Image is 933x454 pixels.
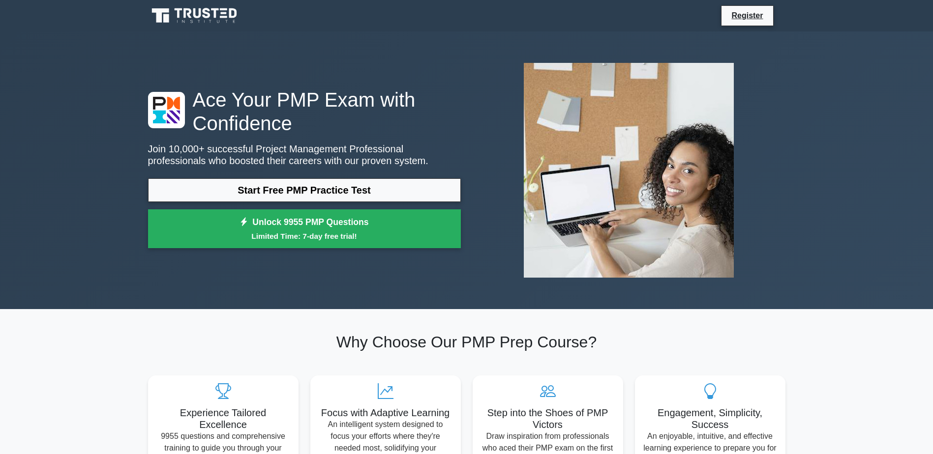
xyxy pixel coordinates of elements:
[643,407,778,430] h5: Engagement, Simplicity, Success
[160,230,449,242] small: Limited Time: 7-day free trial!
[481,407,615,430] h5: Step into the Shoes of PMP Victors
[156,407,291,430] h5: Experience Tailored Excellence
[148,333,785,351] h2: Why Choose Our PMP Prep Course?
[148,209,461,249] a: Unlock 9955 PMP QuestionsLimited Time: 7-day free trial!
[318,407,453,419] h5: Focus with Adaptive Learning
[148,178,461,202] a: Start Free PMP Practice Test
[725,9,769,22] a: Register
[148,88,461,135] h1: Ace Your PMP Exam with Confidence
[148,143,461,167] p: Join 10,000+ successful Project Management Professional professionals who boosted their careers w...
